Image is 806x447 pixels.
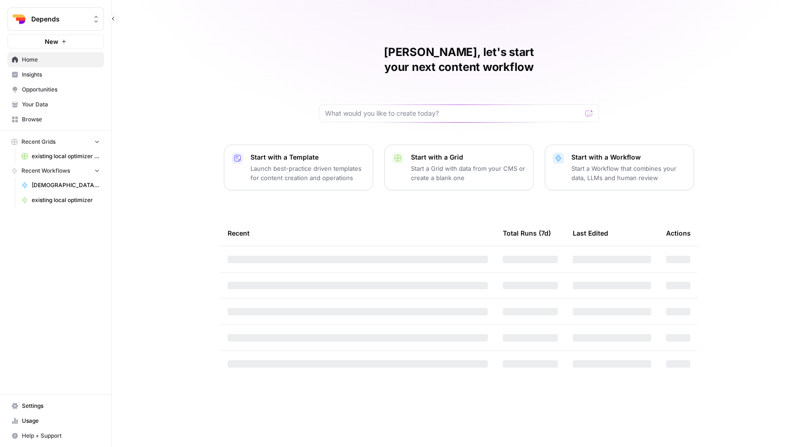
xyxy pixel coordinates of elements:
span: Recent Grids [21,138,56,146]
span: existing local optimizer Grid [32,152,100,161]
h1: [PERSON_NAME], let's start your next content workflow [319,45,599,75]
a: existing local optimizer Grid [17,149,104,164]
input: What would you like to create today? [325,109,582,118]
span: Depends [31,14,88,24]
p: Start with a Workflow [571,153,686,162]
button: Workspace: Depends [7,7,104,31]
button: Start with a GridStart a Grid with data from your CMS or create a blank one [384,145,534,190]
p: Start with a Template [250,153,365,162]
button: New [7,35,104,49]
p: Start a Workflow that combines your data, LLMs and human review [571,164,686,182]
div: Last Edited [573,220,608,246]
a: existing local optimizer [17,193,104,208]
a: Insights [7,67,104,82]
button: Start with a TemplateLaunch best-practice driven templates for content creation and operations [224,145,373,190]
div: Actions [666,220,691,246]
span: [DEMOGRAPHIC_DATA] - lokale teksten [32,181,100,189]
span: Insights [22,70,100,79]
a: Home [7,52,104,67]
a: Your Data [7,97,104,112]
button: Help + Support [7,428,104,443]
a: Browse [7,112,104,127]
span: Help + Support [22,432,100,440]
div: Recent [228,220,488,246]
button: Recent Grids [7,135,104,149]
span: Opportunities [22,85,100,94]
button: Recent Workflows [7,164,104,178]
img: Depends Logo [11,11,28,28]
span: Your Data [22,100,100,109]
a: Settings [7,398,104,413]
p: Launch best-practice driven templates for content creation and operations [250,164,365,182]
span: Settings [22,402,100,410]
span: existing local optimizer [32,196,100,204]
button: Start with a WorkflowStart a Workflow that combines your data, LLMs and human review [545,145,694,190]
p: Start a Grid with data from your CMS or create a blank one [411,164,526,182]
div: Total Runs (7d) [503,220,551,246]
a: [DEMOGRAPHIC_DATA] - lokale teksten [17,178,104,193]
span: Browse [22,115,100,124]
p: Start with a Grid [411,153,526,162]
a: Usage [7,413,104,428]
a: Opportunities [7,82,104,97]
span: Recent Workflows [21,167,70,175]
span: New [45,37,58,46]
span: Home [22,56,100,64]
span: Usage [22,417,100,425]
